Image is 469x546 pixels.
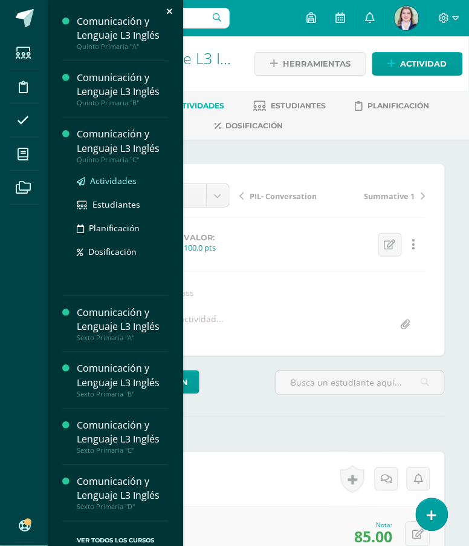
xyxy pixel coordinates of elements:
a: Actividades [77,174,169,188]
a: Comunicación y Lenguaje L3 InglésSexto Primaria "B" [77,362,169,398]
a: Dosificación [77,245,169,258]
a: Comunicación y Lenguaje L3 InglésSexto Primaria "A" [77,306,169,342]
div: Comunicación y Lenguaje L3 Inglés [77,419,169,447]
div: Sexto Primaria "C" [77,447,169,455]
div: Quinto Primaria "A" [77,42,169,51]
a: Comunicación y Lenguaje L3 InglésSexto Primaria "D" [77,475,169,511]
div: Comunicación y Lenguaje L3 Inglés [77,15,169,42]
div: Comunicación y Lenguaje L3 Inglés [77,127,169,155]
span: Estudiantes [92,199,140,210]
span: Actividades [90,175,137,186]
a: Planificación [77,221,169,235]
a: Comunicación y Lenguaje L3 InglésQuinto Primaria "C" [77,127,169,163]
a: Comunicación y Lenguaje L3 InglésSexto Primaria "C" [77,419,169,455]
div: Sexto Primaria "A" [77,334,169,342]
a: Estudiantes [77,197,169,211]
div: Comunicación y Lenguaje L3 Inglés [77,306,169,334]
span: Planificación [89,222,140,234]
a: Comunicación y Lenguaje L3 InglésQuinto Primaria "A" [77,15,169,51]
div: Comunicación y Lenguaje L3 Inglés [77,362,169,390]
div: Comunicación y Lenguaje L3 Inglés [77,71,169,99]
div: Comunicación y Lenguaje L3 Inglés [77,475,169,503]
div: Quinto Primaria "B" [77,99,169,107]
a: Comunicación y Lenguaje L3 InglésQuinto Primaria "B" [77,71,169,107]
span: Dosificación [88,246,137,257]
div: Quinto Primaria "C" [77,156,169,164]
div: Sexto Primaria "B" [77,390,169,399]
div: Sexto Primaria "D" [77,503,169,511]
